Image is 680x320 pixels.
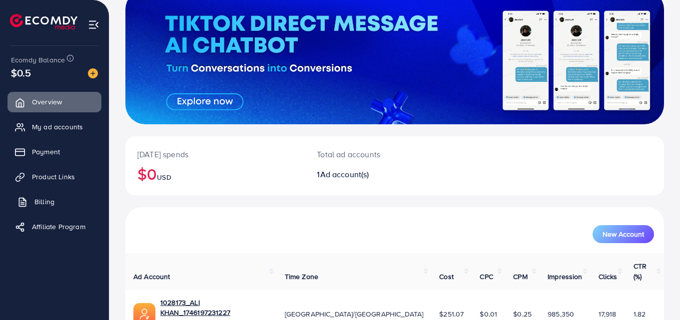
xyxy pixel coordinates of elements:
span: CPM [513,272,527,282]
span: 1.82 [634,309,646,319]
a: Overview [7,92,101,112]
span: Clicks [599,272,618,282]
a: Affiliate Program [7,217,101,237]
span: [GEOGRAPHIC_DATA]/[GEOGRAPHIC_DATA] [285,309,424,319]
img: image [88,68,98,78]
h2: $0 [137,164,293,183]
span: $251.07 [439,309,464,319]
span: Ecomdy Balance [11,55,65,65]
span: Ad Account [133,272,170,282]
span: Overview [32,97,62,107]
a: My ad accounts [7,117,101,137]
p: Total ad accounts [317,148,428,160]
span: Product Links [32,172,75,182]
img: logo [10,14,77,29]
a: Payment [7,142,101,162]
a: Product Links [7,167,101,187]
span: Payment [32,147,60,157]
span: Impression [548,272,583,282]
p: [DATE] spends [137,148,293,160]
a: 1028173_ALI KHAN_1746197231227 [160,298,269,318]
span: New Account [603,231,644,238]
iframe: Chat [638,275,673,313]
img: menu [88,19,99,30]
span: CTR (%) [634,261,647,281]
span: Cost [439,272,454,282]
span: Affiliate Program [32,222,85,232]
span: 17,918 [599,309,617,319]
button: New Account [593,225,654,243]
span: 985,350 [548,309,574,319]
span: $0.5 [11,65,31,80]
span: USD [157,172,171,182]
span: $0.25 [513,309,532,319]
h2: 1 [317,170,428,179]
span: My ad accounts [32,122,83,132]
span: Time Zone [285,272,318,282]
a: Billing [7,192,101,212]
span: $0.01 [480,309,497,319]
span: CPC [480,272,493,282]
span: Ad account(s) [320,169,369,180]
span: Billing [34,197,54,207]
